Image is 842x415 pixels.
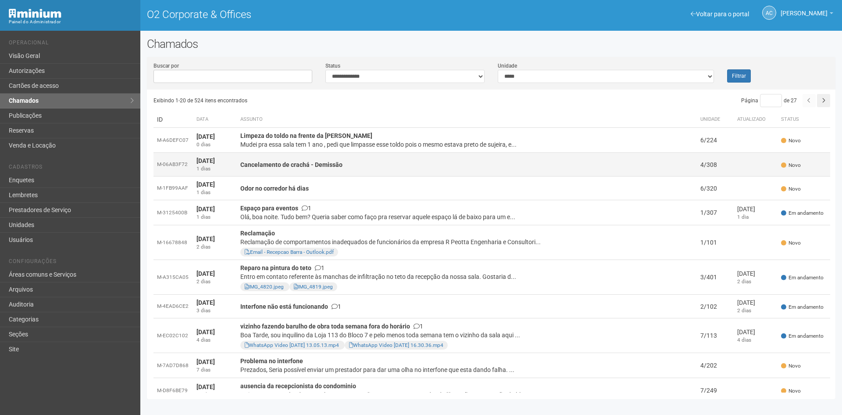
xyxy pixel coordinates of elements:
[697,378,734,403] td: 7/249
[196,213,233,221] div: 1 dias
[781,185,801,193] span: Novo
[737,298,774,307] div: [DATE]
[196,307,233,314] div: 3 dias
[691,11,749,18] a: Voltar para o portal
[240,132,372,139] strong: Limpeza do toldo na frente da [PERSON_NAME]
[196,235,215,242] strong: [DATE]
[498,62,517,70] label: Unidade
[9,9,61,18] img: Minium
[196,328,215,336] strong: [DATE]
[153,94,492,107] div: Exibindo 1-20 de 524 itens encontrados
[196,141,233,148] div: 0 dias
[697,318,734,353] td: 7/113
[697,128,734,153] td: 6/224
[196,366,233,374] div: 7 dias
[9,164,134,173] li: Cadastros
[240,185,309,192] strong: Odor no corredor há dias
[196,133,215,140] strong: [DATE]
[153,128,193,153] td: M-A6DEFC07
[741,97,797,104] span: Página de 27
[737,328,774,336] div: [DATE]
[196,181,215,188] strong: [DATE]
[781,303,824,311] span: Em andamento
[781,209,824,217] span: Em andamento
[778,112,830,128] th: Status
[697,177,734,200] td: 6/320
[240,331,693,339] div: Boa Tarde, sou inquilino da Loja 113 do Bloco 7 e pelo menos toda semana tem o vizinho da sala aq...
[781,162,801,169] span: Novo
[737,307,751,314] span: 2 dias
[9,258,134,267] li: Configurações
[727,69,751,83] button: Filtrar
[734,112,778,128] th: Atualizado
[196,336,233,344] div: 4 dias
[697,200,734,225] td: 1/307
[781,1,828,17] span: Ana Carla de Carvalho Silva
[240,365,693,374] div: Prezados, Seria possível enviar um prestador para dar uma olha no interfone que esta dando falha....
[240,272,693,281] div: Entro em contato referente às manchas de infiltração no teto da recepção da nossa sala. Gostaria ...
[196,299,215,306] strong: [DATE]
[196,383,215,390] strong: [DATE]
[240,264,311,271] strong: Reparo na pintura do teto
[294,284,333,290] a: IMG_4819.jpeg
[737,278,751,285] span: 2 dias
[196,278,233,285] div: 2 dias
[147,9,485,20] h1: O2 Corporate & Offices
[781,239,801,247] span: Novo
[153,295,193,318] td: M-4EAD6CE2
[196,391,233,399] div: 18 dias
[245,342,339,348] a: WhatsApp Video [DATE] 13.05.13.mp4
[781,387,801,395] span: Novo
[240,323,410,330] strong: vizinho fazendo barulho de obra toda semana fora do horário
[240,238,693,246] div: Reclamação de comportamentos inadequados de funcionários da empresa R Peotta Engenharia e Consult...
[737,269,774,278] div: [DATE]
[240,230,275,237] strong: Reclamação
[196,206,215,213] strong: [DATE]
[153,318,193,353] td: M-EC02C102
[153,112,193,128] td: ID
[240,357,303,364] strong: Problema no interfone
[196,157,215,164] strong: [DATE]
[781,137,801,144] span: Novo
[697,260,734,295] td: 3/401
[781,362,801,370] span: Novo
[697,112,734,128] th: Unidade
[414,323,423,330] span: 1
[153,378,193,403] td: M-D8F6BE79
[737,214,749,220] span: 1 dia
[240,140,693,149] div: Mudei pra essa sala tem 1 ano , pedi que limpasse esse toldo pois o mesmo estava preto de sujeira...
[196,358,215,365] strong: [DATE]
[762,6,776,20] a: AC
[697,353,734,378] td: 4/202
[737,205,774,213] div: [DATE]
[781,332,824,340] span: Em andamento
[737,337,751,343] span: 4 dias
[196,270,215,277] strong: [DATE]
[240,213,693,221] div: Olá, boa noite. Tudo bem? Queria saber como faço pra reservar aquele espaço lá de baixo para um e...
[697,153,734,177] td: 4/308
[302,205,311,212] span: 1
[153,177,193,200] td: M-1FB99AAF
[153,260,193,295] td: M-A315CA05
[332,303,341,310] span: 1
[9,18,134,26] div: Painel do Administrador
[325,62,340,70] label: Status
[349,342,443,348] a: WhatsApp Video [DATE] 16.30.36.mp4
[196,243,233,251] div: 2 dias
[240,383,356,390] strong: ausencia da recepcionista do condominio
[240,161,343,168] strong: Cancelamento de crachá - Demissão
[153,62,179,70] label: Buscar por
[781,11,833,18] a: [PERSON_NAME]
[240,390,693,399] div: Hoje 15/09 por volta das 15:55h enquanto os clientes estavam aguardando liberação na recepção do ...
[153,200,193,225] td: M-3125400B
[697,225,734,260] td: 1/101
[245,249,334,255] a: Email - Recepcao Barra - Outlook.pdf
[147,37,835,51] h2: Chamados
[193,112,237,128] th: Data
[153,225,193,260] td: M-16678848
[240,303,328,310] strong: Interfone não está funcionando
[781,274,824,281] span: Em andamento
[153,153,193,177] td: M-06AB3F72
[153,353,193,378] td: M-7AD7D868
[196,165,233,173] div: 1 dias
